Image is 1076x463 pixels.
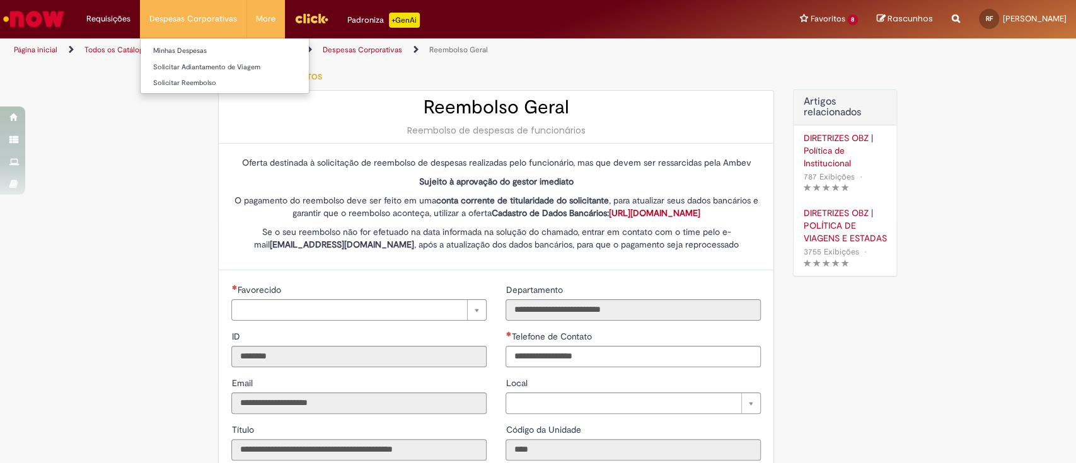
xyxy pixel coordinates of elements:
[803,207,887,244] a: DIRETRIZES OBZ | POLÍTICA DE VIAGENS E ESTADAS
[323,45,402,55] a: Despesas Corporativas
[9,38,708,62] ul: Trilhas de página
[231,439,487,460] input: Título
[506,439,761,460] input: Código da Unidade
[237,284,283,295] span: Necessários - Favorecido
[84,45,151,55] a: Todos os Catálogos
[231,299,487,321] a: Limpar campo Favorecido
[140,38,309,94] ul: Despesas Corporativas
[803,132,887,169] a: DIRETRIZES OBZ | Política de Institucional
[986,14,993,23] span: RF
[847,14,858,25] span: 8
[231,392,487,414] input: Email
[231,331,242,342] span: Somente leitura - ID
[803,96,887,118] h3: Artigos relacionados
[888,13,933,25] span: Rascunhos
[877,13,933,25] a: Rascunhos
[506,346,761,367] input: Telefone de Contato
[231,226,761,251] p: Se o seu reembolso não for efetuado na data informada na solução do chamado, entrar em contato co...
[231,346,487,367] input: ID
[231,285,237,290] span: Necessários
[231,156,761,169] p: Oferta destinada à solicitação de reembolso de despesas realizadas pelo funcionário, mas que deve...
[506,283,565,296] label: Somente leitura - Departamento
[609,207,700,219] a: [URL][DOMAIN_NAME]
[492,207,700,219] strong: Cadastro de Dados Bancários:
[506,299,761,321] input: Departamento
[429,45,488,55] a: Reembolso Geral
[389,13,420,28] p: +GenAi
[810,13,845,25] span: Favoritos
[141,60,309,74] a: Solicitar Adiantamento de Viagem
[14,45,57,55] a: Página inicial
[419,176,574,187] strong: Sujeito à aprovação do gestor imediato
[347,13,420,28] div: Padroniza
[231,194,761,219] p: O pagamento do reembolso deve ser feito em uma , para atualizar seus dados bancários e garantir q...
[270,239,414,250] strong: [EMAIL_ADDRESS][DOMAIN_NAME]
[1003,13,1067,24] span: [PERSON_NAME]
[803,171,854,182] span: 787 Exibições
[231,423,256,436] label: Somente leitura - Título
[506,331,511,336] span: Obrigatório Preenchido
[1,6,66,31] img: ServiceNow
[506,423,583,436] label: Somente leitura - Código da Unidade
[506,392,761,414] a: Limpar campo Local
[506,377,529,389] span: Local
[861,243,869,260] span: •
[141,76,309,90] a: Solicitar Reembolso
[231,377,255,389] label: Somente leitura - Email
[231,330,242,343] label: Somente leitura - ID
[511,331,594,342] span: Telefone de Contato
[141,44,309,58] a: Minhas Despesas
[294,9,328,28] img: click_logo_yellow_360x200.png
[436,195,609,206] strong: conta corrente de titularidade do solicitante
[256,13,275,25] span: More
[149,13,237,25] span: Despesas Corporativas
[231,377,255,389] span: Somente leitura - Email
[231,97,761,118] h2: Reembolso Geral
[231,124,761,137] div: Reembolso de despesas de funcionários
[803,246,859,257] span: 3755 Exibições
[857,168,864,185] span: •
[86,13,130,25] span: Requisições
